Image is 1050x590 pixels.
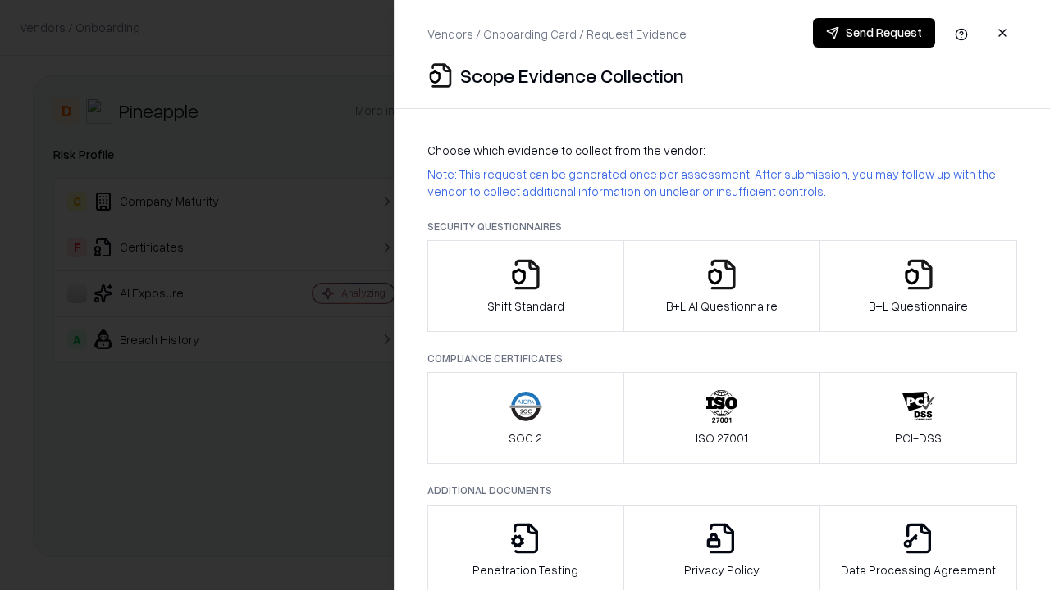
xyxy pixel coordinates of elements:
p: Compliance Certificates [427,352,1017,365]
p: Note: This request can be generated once per assessment. After submission, you may follow up with... [427,166,1017,200]
p: Choose which evidence to collect from the vendor: [427,142,1017,159]
button: B+L AI Questionnaire [623,240,821,332]
p: Vendors / Onboarding Card / Request Evidence [427,25,687,43]
p: Additional Documents [427,483,1017,497]
p: B+L AI Questionnaire [666,297,778,315]
p: PCI-DSS [895,429,942,447]
button: ISO 27001 [623,372,821,464]
p: Data Processing Agreement [841,561,996,579]
p: Scope Evidence Collection [460,62,684,88]
p: ISO 27001 [696,429,748,447]
button: B+L Questionnaire [819,240,1017,332]
p: Shift Standard [487,297,564,315]
button: Send Request [813,18,935,48]
button: PCI-DSS [819,372,1017,464]
button: Shift Standard [427,240,624,332]
p: Penetration Testing [472,561,578,579]
p: B+L Questionnaire [869,297,968,315]
p: Privacy Policy [684,561,760,579]
p: Security Questionnaires [427,220,1017,234]
p: SOC 2 [509,429,542,447]
button: SOC 2 [427,372,624,464]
